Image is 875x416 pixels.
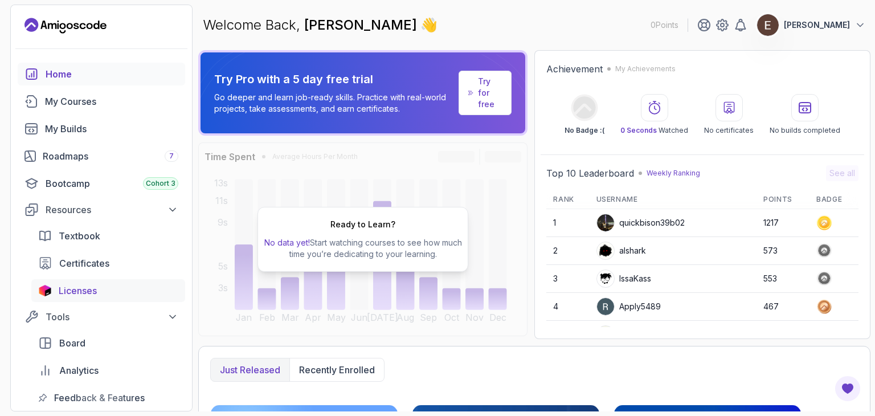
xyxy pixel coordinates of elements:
p: Weekly Ranking [647,169,700,178]
h2: Top 10 Leaderboard [546,166,634,180]
p: My Achievements [615,64,676,74]
a: analytics [31,359,185,382]
p: No Badge :( [565,126,604,135]
div: Tools [46,310,178,324]
img: user profile image [597,214,614,231]
span: Board [59,336,85,350]
a: Try for free [478,76,502,110]
a: courses [18,90,185,113]
p: Start watching courses to see how much time you’re dedicating to your learning. [263,237,463,260]
a: board [31,332,185,354]
a: home [18,63,185,85]
img: user profile image [597,242,614,259]
a: certificates [31,252,185,275]
button: Just released [211,358,289,381]
div: Roadmaps [43,149,178,163]
td: 2 [546,237,589,265]
span: Certificates [59,256,109,270]
p: Go deeper and learn job-ready skills. Practice with real-world projects, take assessments, and ea... [214,92,454,115]
td: 4 [546,293,589,321]
div: quickbison39b02 [596,214,685,232]
span: 👋 [418,13,441,37]
a: roadmaps [18,145,185,168]
div: Bootcamp [46,177,178,190]
td: 5 [546,321,589,349]
td: 3 [546,265,589,293]
div: IssaKass [596,270,651,288]
p: Try Pro with a 5 day free trial [214,71,454,87]
td: 1 [546,209,589,237]
img: default monster avatar [597,326,614,343]
a: feedback [31,386,185,409]
button: Recently enrolled [289,358,384,381]
span: [PERSON_NAME] [304,17,420,33]
div: Resources [46,203,178,217]
span: Textbook [59,229,100,243]
p: Welcome Back, [203,16,437,34]
span: No data yet! [264,238,310,247]
td: 467 [757,293,809,321]
a: Landing page [24,17,107,35]
a: licenses [31,279,185,302]
td: 553 [757,265,809,293]
span: Analytics [59,364,99,377]
button: Open Feedback Button [834,375,861,402]
td: 1217 [757,209,809,237]
td: 379 [757,321,809,349]
button: Tools [18,307,185,327]
div: Home [46,67,178,81]
th: Rank [546,190,589,209]
img: user profile image [757,14,779,36]
p: 0 Points [651,19,678,31]
img: jetbrains icon [38,285,52,296]
button: Resources [18,199,185,220]
span: Cohort 3 [146,179,175,188]
img: user profile image [597,270,614,287]
img: user profile image [597,298,614,315]
span: Feedback & Features [54,391,145,405]
a: Try for free [459,71,512,115]
a: textbook [31,225,185,247]
a: bootcamp [18,172,185,195]
td: 573 [757,237,809,265]
button: user profile image[PERSON_NAME] [757,14,866,36]
div: My Courses [45,95,178,108]
div: alshark [596,242,646,260]
span: Licenses [59,284,97,297]
p: Recently enrolled [299,363,375,377]
h2: Achievement [546,62,603,76]
a: builds [18,117,185,140]
th: Username [590,190,757,209]
div: My Builds [45,122,178,136]
button: See all [826,165,858,181]
div: mkobycoats [596,325,665,344]
p: No builds completed [770,126,840,135]
span: 7 [169,152,174,161]
h2: Ready to Learn? [330,219,395,230]
div: Apply5489 [596,297,661,316]
th: Badge [809,190,858,209]
p: Just released [220,363,280,377]
span: 0 Seconds [620,126,657,134]
p: No certificates [704,126,754,135]
th: Points [757,190,809,209]
p: Watched [620,126,688,135]
p: [PERSON_NAME] [784,19,850,31]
